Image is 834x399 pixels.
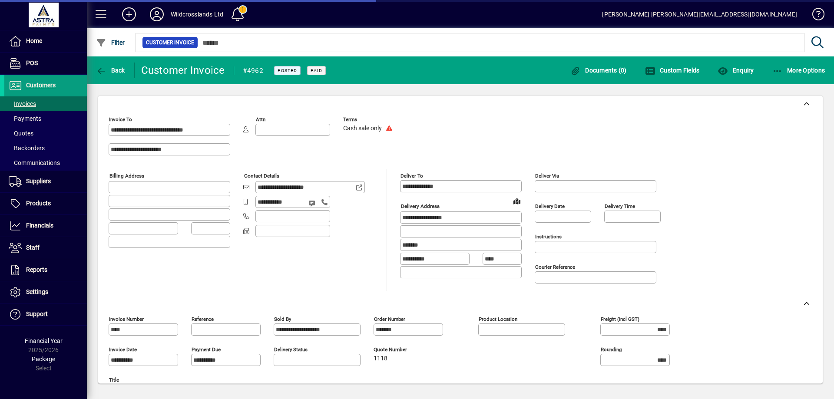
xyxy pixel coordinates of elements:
[26,266,47,273] span: Reports
[109,316,144,322] mat-label: Invoice number
[4,126,87,141] a: Quotes
[143,7,171,22] button: Profile
[94,35,127,50] button: Filter
[109,377,119,383] mat-label: Title
[25,337,63,344] span: Financial Year
[87,63,135,78] app-page-header-button: Back
[400,173,423,179] mat-label: Deliver To
[26,59,38,66] span: POS
[94,63,127,78] button: Back
[718,67,754,74] span: Enquiry
[4,141,87,155] a: Backorders
[26,244,40,251] span: Staff
[109,346,137,353] mat-label: Invoice date
[4,193,87,214] a: Products
[26,222,53,229] span: Financials
[9,115,41,122] span: Payments
[192,346,221,353] mat-label: Payment due
[374,316,405,322] mat-label: Order number
[192,316,214,322] mat-label: Reference
[772,67,825,74] span: More Options
[645,67,700,74] span: Custom Fields
[96,67,125,74] span: Back
[601,346,622,353] mat-label: Rounding
[4,281,87,303] a: Settings
[643,63,702,78] button: Custom Fields
[570,67,627,74] span: Documents (0)
[96,39,125,46] span: Filter
[9,159,60,166] span: Communications
[26,310,48,317] span: Support
[4,215,87,237] a: Financials
[256,116,265,122] mat-label: Attn
[9,145,45,152] span: Backorders
[109,116,132,122] mat-label: Invoice To
[4,237,87,259] a: Staff
[4,30,87,52] a: Home
[171,7,223,21] div: Wildcrosslands Ltd
[146,38,194,47] span: Customer Invoice
[4,96,87,111] a: Invoices
[535,264,575,270] mat-label: Courier Reference
[535,173,559,179] mat-label: Deliver via
[715,63,756,78] button: Enquiry
[32,356,55,363] span: Package
[806,2,823,30] a: Knowledge Base
[26,200,51,207] span: Products
[4,53,87,74] a: POS
[115,7,143,22] button: Add
[535,203,565,209] mat-label: Delivery date
[141,63,225,77] div: Customer Invoice
[4,171,87,192] a: Suppliers
[770,63,827,78] button: More Options
[374,355,387,362] span: 1118
[9,130,33,137] span: Quotes
[602,7,797,21] div: [PERSON_NAME] [PERSON_NAME][EMAIL_ADDRESS][DOMAIN_NAME]
[535,234,562,240] mat-label: Instructions
[26,82,56,89] span: Customers
[510,194,524,208] a: View on map
[601,316,639,322] mat-label: Freight (incl GST)
[343,117,395,122] span: Terms
[26,37,42,44] span: Home
[9,100,36,107] span: Invoices
[278,68,297,73] span: Posted
[274,316,291,322] mat-label: Sold by
[4,303,87,325] a: Support
[274,346,308,353] mat-label: Delivery status
[26,178,51,185] span: Suppliers
[4,155,87,170] a: Communications
[343,125,382,132] span: Cash sale only
[568,63,629,78] button: Documents (0)
[4,111,87,126] a: Payments
[311,68,322,73] span: Paid
[605,203,635,209] mat-label: Delivery time
[374,347,426,353] span: Quote number
[26,288,48,295] span: Settings
[302,193,323,214] button: Send SMS
[479,316,517,322] mat-label: Product location
[4,259,87,281] a: Reports
[243,64,263,78] div: #4962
